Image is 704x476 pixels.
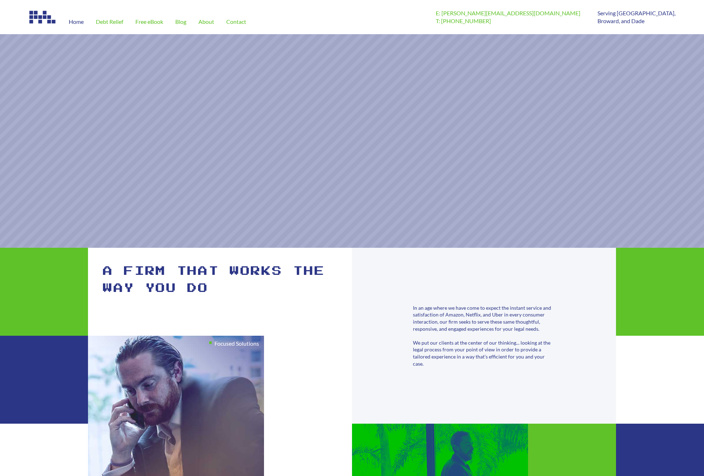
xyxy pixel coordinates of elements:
[413,304,555,367] div: In an age where we have come to expect the instant service and satisfaction of Amazon, Netflix, a...
[135,19,163,25] span: Free eBook
[436,17,491,24] a: T: [PHONE_NUMBER]
[175,19,186,25] span: Blog
[69,19,84,25] span: Home
[214,341,259,346] h1: Focused Solutions
[220,9,252,34] a: Contact
[63,9,90,34] a: Home
[103,263,338,297] h1: A firm that works the way you do
[192,9,220,34] a: About
[96,19,123,25] span: Debt Relief
[436,10,580,16] a: E: [PERSON_NAME][EMAIL_ADDRESS][DOMAIN_NAME]
[90,9,129,34] a: Debt Relief
[198,19,214,25] span: About
[129,9,169,34] a: Free eBook
[169,9,192,34] a: Blog
[29,9,57,25] img: Image
[597,9,675,25] p: Serving [GEOGRAPHIC_DATA], Broward, and Dade
[226,19,246,25] span: Contact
